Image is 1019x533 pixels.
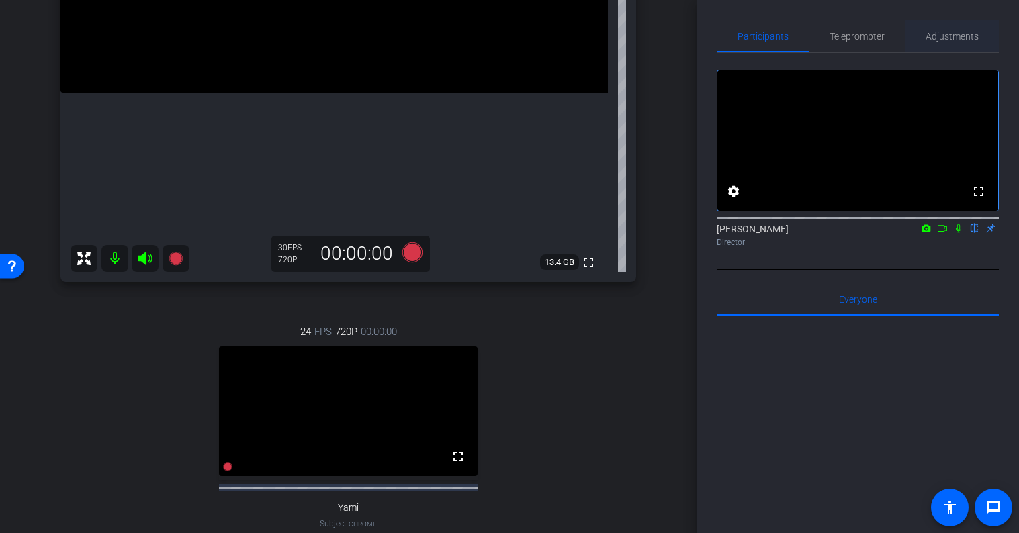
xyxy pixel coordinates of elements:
[278,242,312,253] div: 30
[335,324,357,339] span: 720P
[287,243,302,252] span: FPS
[278,254,312,265] div: 720P
[971,183,987,199] mat-icon: fullscreen
[300,324,311,339] span: 24
[347,519,349,528] span: -
[926,32,979,41] span: Adjustments
[717,236,999,248] div: Director
[314,324,332,339] span: FPS
[830,32,885,41] span: Teleprompter
[967,222,983,234] mat-icon: flip
[580,254,596,271] mat-icon: fullscreen
[361,324,397,339] span: 00:00:00
[540,254,579,271] span: 13.4 GB
[717,222,999,248] div: [PERSON_NAME]
[349,520,377,528] span: Chrome
[312,242,402,265] div: 00:00:00
[839,295,877,304] span: Everyone
[738,32,789,41] span: Participants
[320,518,377,530] span: Subject
[338,502,359,514] span: Yami
[985,499,1002,516] mat-icon: message
[450,448,466,465] mat-icon: fullscreen
[942,499,958,516] mat-icon: accessibility
[725,183,742,199] mat-icon: settings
